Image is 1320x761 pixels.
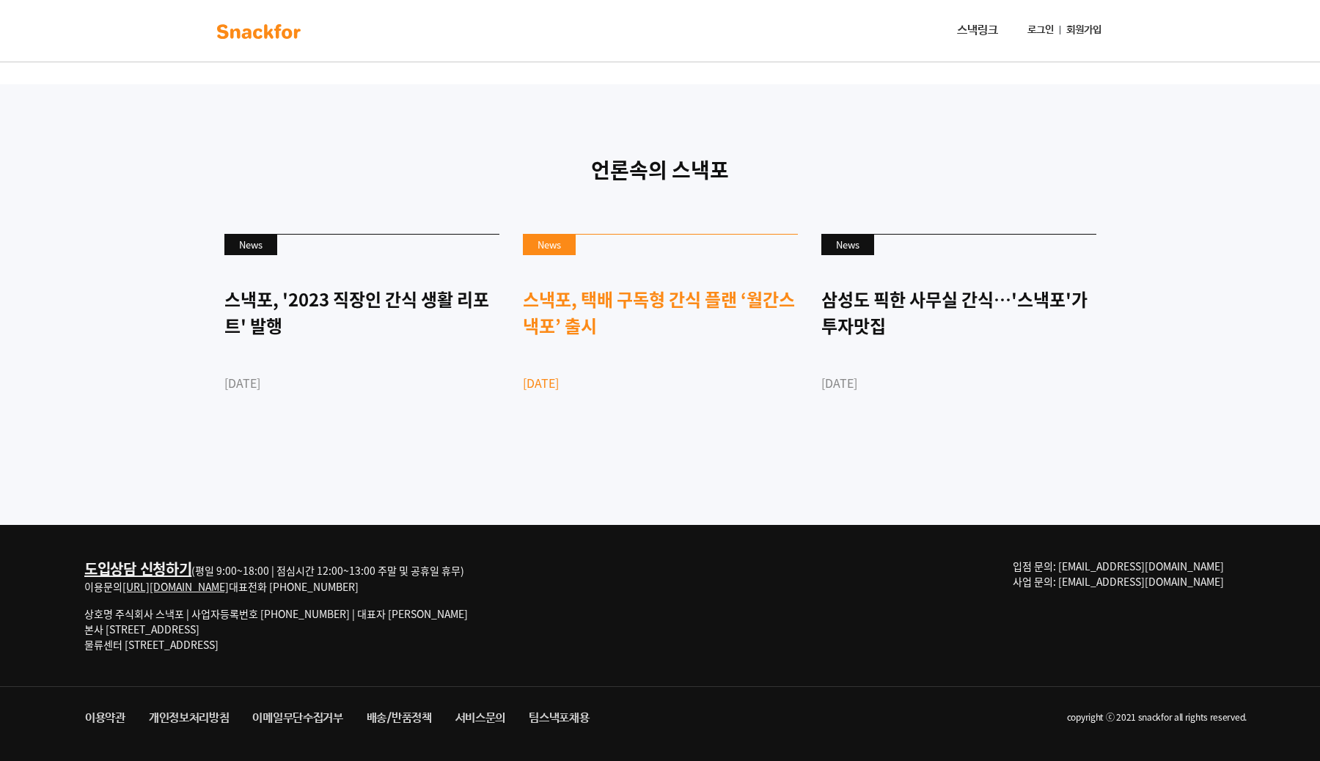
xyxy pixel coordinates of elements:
[517,705,601,732] a: 팀스낵포채용
[84,559,468,595] div: (평일 9:00~18:00 | 점심시간 12:00~13:00 주말 및 공휴일 휴무) 이용문의 대표전화 [PHONE_NUMBER]
[444,705,518,732] a: 서비스문의
[224,374,499,391] div: [DATE]
[224,234,499,443] a: News 스낵포, '2023 직장인 간식 생활 리포트' 발행 [DATE]
[523,374,798,391] div: [DATE]
[1060,17,1107,44] a: 회원가입
[355,705,444,732] a: 배송/반품정책
[213,20,305,43] img: background-main-color.svg
[84,558,191,579] a: 도입상담 신청하기
[951,16,1004,45] a: 스낵링크
[84,606,468,652] p: 상호명 주식회사 스낵포 | 사업자등록번호 [PHONE_NUMBER] | 대표자 [PERSON_NAME] 본사 [STREET_ADDRESS] 물류센터 [STREET_ADDRESS]
[224,286,499,339] div: 스낵포, '2023 직장인 간식 생활 리포트' 발행
[523,234,798,443] a: News 스낵포, 택배 구독형 간식 플랜 ‘월간스낵포’ 출시 [DATE]
[821,374,1096,391] div: [DATE]
[821,234,1096,443] a: News 삼성도 픽한 사무실 간식…'스낵포'가 투자맛집 [DATE]
[213,155,1107,185] p: 언론속의 스낵포
[523,235,576,255] div: News
[523,286,798,339] div: 스낵포, 택배 구독형 간식 플랜 ‘월간스낵포’ 출시
[73,705,137,732] a: 이용약관
[1022,17,1060,44] a: 로그인
[1013,559,1224,589] span: 입점 문의: [EMAIL_ADDRESS][DOMAIN_NAME] 사업 문의: [EMAIL_ADDRESS][DOMAIN_NAME]
[601,705,1247,732] li: copyright ⓒ 2021 snackfor all rights reserved.
[241,705,354,732] a: 이메일무단수집거부
[821,235,874,255] div: News
[137,705,241,732] a: 개인정보처리방침
[224,235,277,255] div: News
[821,286,1096,339] div: 삼성도 픽한 사무실 간식…'스낵포'가 투자맛집
[122,579,229,594] a: [URL][DOMAIN_NAME]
